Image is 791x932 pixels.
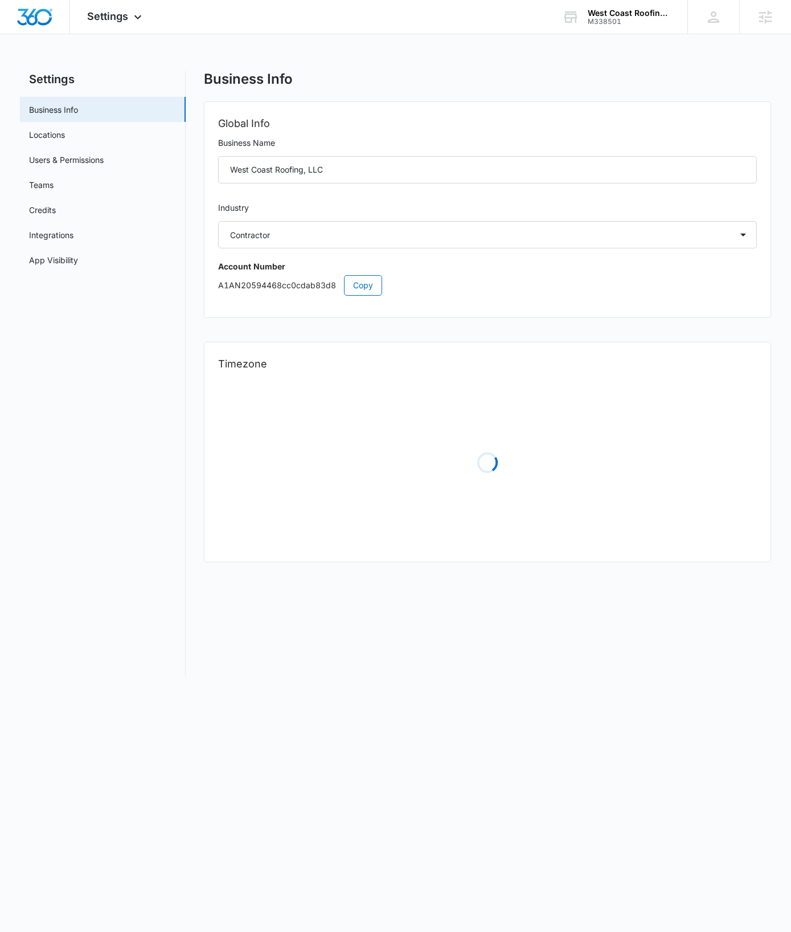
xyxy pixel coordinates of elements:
a: Teams [29,179,54,191]
strong: Account Number [218,261,285,271]
a: Business Info [29,104,78,116]
div: account id [588,18,671,26]
h1: Business Info [204,71,293,88]
label: Industry [218,202,757,214]
a: Locations [29,129,65,141]
span: Copy [353,279,373,292]
h2: Settings [20,71,186,88]
a: Integrations [29,229,73,241]
a: Users & Permissions [29,154,104,166]
a: App Visibility [29,254,78,266]
div: account name [588,9,671,18]
h2: Global Info [218,116,757,132]
a: Credits [29,204,56,216]
label: Business Name [218,137,757,149]
h2: Timezone [218,356,757,372]
button: Copy [344,275,382,296]
span: Settings [87,10,128,22]
p: A1AN20594468cc0cdab83d8 [218,275,757,296]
